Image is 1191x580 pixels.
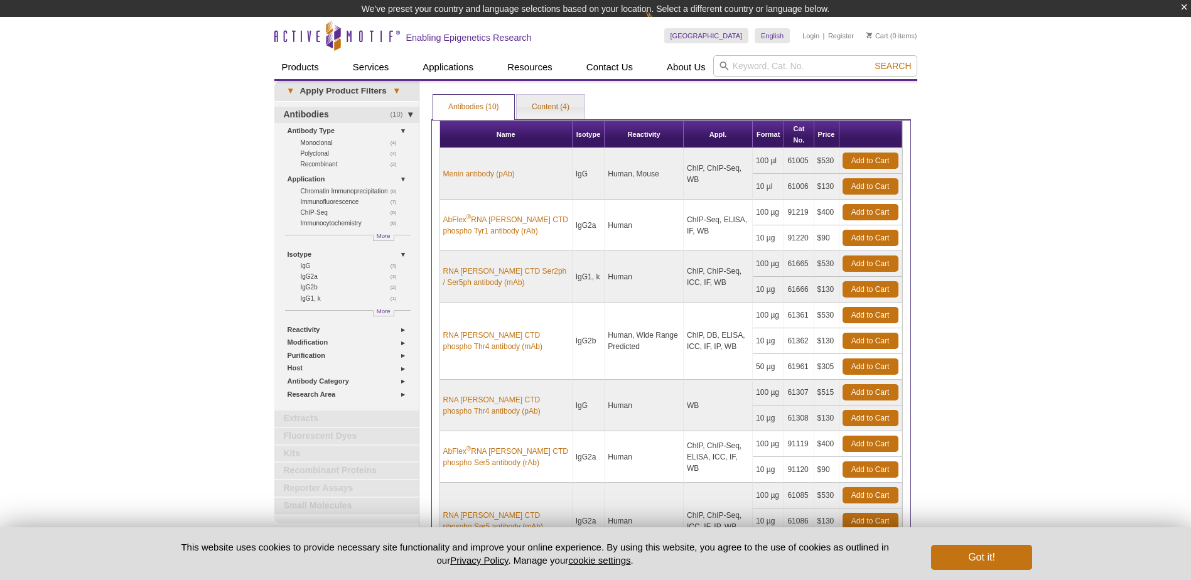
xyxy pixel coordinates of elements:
button: cookie settings [568,555,630,566]
a: Products [274,55,326,79]
a: RNA [PERSON_NAME] CTD phospho Ser5 antibody (mAb) [443,510,569,532]
a: Contact Us [579,55,640,79]
td: IgG2a [573,483,605,560]
a: Host [288,362,411,375]
td: ChIP, ChIP-Seq, ICC, IF, WB [684,251,753,303]
td: Human, Wide Range Predicted [605,303,684,380]
sup: ® [466,445,471,452]
a: Add to Cart [843,436,898,452]
a: Add to Cart [843,487,898,503]
a: Antibody Category [288,375,411,388]
td: $130 [814,174,839,200]
a: Register [828,31,854,40]
a: Reporter Assays [274,480,419,497]
span: (8) [391,186,404,196]
a: RNA [PERSON_NAME] CTD phospho Thr4 antibody (mAb) [443,330,569,352]
td: 10 µg [753,277,784,303]
td: $530 [814,148,839,174]
td: 100 µg [753,483,784,508]
a: Extracts [274,411,419,427]
td: ChIP, DB, ELISA, ICC, IF, IP, WB [684,303,753,380]
li: (0 items) [866,28,917,43]
td: 100 µl [753,148,784,174]
td: IgG2a [573,431,605,483]
a: AbFlex®RNA [PERSON_NAME] CTD phospho Ser5 antibody (rAb) [443,446,569,468]
a: (6)ChIP-Seq [301,207,404,218]
td: 91219 [784,200,814,225]
a: Add to Cart [843,255,898,272]
a: Add to Cart [843,358,898,375]
td: 10 µg [753,457,784,483]
span: ▾ [281,85,300,97]
a: ▾Apply Product Filters▾ [274,81,419,101]
td: Human [605,380,684,431]
a: About Us [659,55,713,79]
td: IgG [573,380,605,431]
span: (4) [391,148,404,159]
td: 10 µg [753,405,784,431]
td: Human [605,200,684,251]
td: Human [605,431,684,483]
th: Appl. [684,121,753,148]
li: | [823,28,825,43]
a: (2)IgG2b [301,282,404,293]
td: 50 µg [753,354,784,380]
a: More [373,310,394,316]
td: 91120 [784,457,814,483]
a: AbFlex®RNA [PERSON_NAME] CTD phospho Tyr1 antibody (rAb) [443,214,569,237]
td: WB [684,380,753,431]
a: Add to Cart [843,307,898,323]
a: (6)Immunocytochemistry [301,218,404,228]
a: Reactivity [288,323,411,336]
a: Small Molecules [274,498,419,514]
span: More [377,306,391,316]
a: (3)IgG2a [301,271,404,282]
a: Purification [288,349,411,362]
td: $400 [814,200,839,225]
th: Name [440,121,573,148]
a: Applications [415,55,481,79]
td: 10 µl [753,174,784,200]
th: Price [814,121,839,148]
span: (3) [391,271,404,282]
td: $130 [814,405,839,431]
th: Cat No. [784,121,814,148]
a: English [755,28,790,43]
a: Application [288,173,411,186]
img: Your Cart [866,32,872,38]
td: 61006 [784,174,814,200]
a: Add to Cart [843,461,898,478]
td: 61362 [784,328,814,354]
td: $130 [814,508,839,534]
td: ChIP, ChIP-Seq, ICC, IF, IP, WB [684,483,753,560]
a: Services [345,55,397,79]
td: 61085 [784,483,814,508]
a: Add to Cart [843,333,898,349]
td: Human [605,483,684,560]
button: Search [871,60,915,72]
td: $515 [814,380,839,405]
span: (2) [391,159,404,169]
a: Cart [866,31,888,40]
a: (7)Immunofluorescence [301,196,404,207]
td: 100 µg [753,251,784,277]
a: More [373,235,394,241]
a: RNA [PERSON_NAME] CTD phospho Thr4 antibody (pAb) [443,394,569,417]
td: 100 µg [753,303,784,328]
td: 91119 [784,431,814,457]
td: 61086 [784,508,814,534]
td: IgG [573,148,605,200]
td: 61005 [784,148,814,174]
th: Format [753,121,784,148]
span: (6) [391,218,404,228]
td: 10 µg [753,508,784,534]
img: Change Here [645,9,679,39]
td: 91220 [784,225,814,251]
a: Add to Cart [843,281,898,298]
td: 61307 [784,380,814,405]
span: (7) [391,196,404,207]
a: Content (4) [517,95,585,120]
td: IgG2b [573,303,605,380]
input: Keyword, Cat. No. [713,55,917,77]
a: Modification [288,336,411,349]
